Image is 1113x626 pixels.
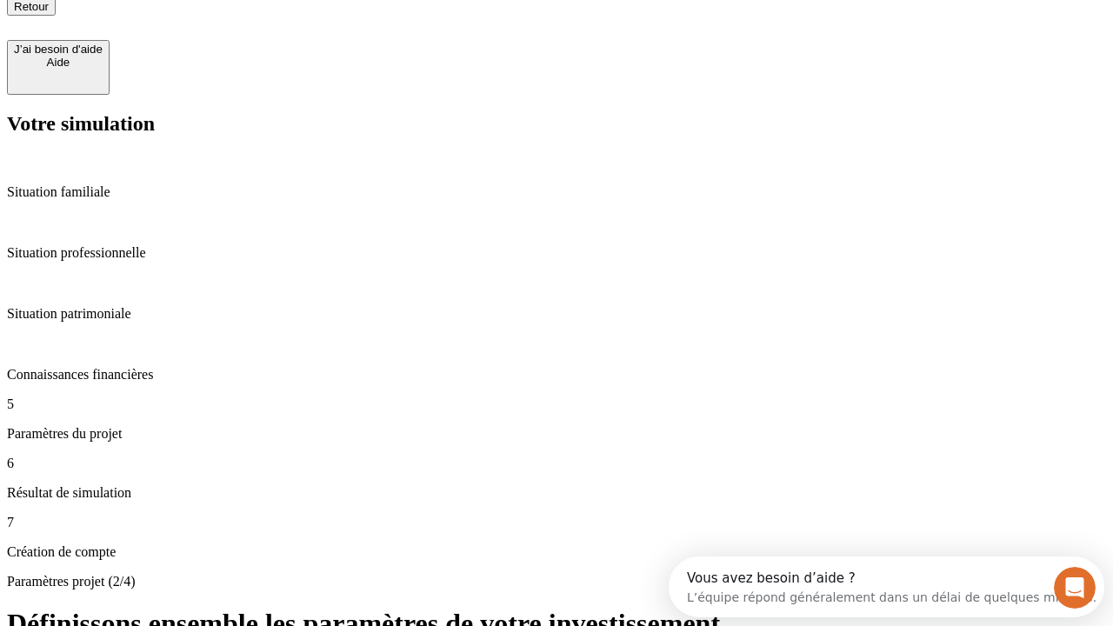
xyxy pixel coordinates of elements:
[7,515,1106,530] p: 7
[1054,567,1096,609] iframe: Intercom live chat
[7,426,1106,442] p: Paramètres du projet
[669,556,1104,617] iframe: Intercom live chat discovery launcher
[7,184,1106,200] p: Situation familiale
[7,367,1106,383] p: Connaissances financières
[18,29,428,47] div: L’équipe répond généralement dans un délai de quelques minutes.
[7,456,1106,471] p: 6
[7,7,479,55] div: Ouvrir le Messenger Intercom
[7,245,1106,261] p: Situation professionnelle
[7,544,1106,560] p: Création de compte
[7,112,1106,136] h2: Votre simulation
[7,40,110,95] button: J’ai besoin d'aideAide
[7,306,1106,322] p: Situation patrimoniale
[18,15,428,29] div: Vous avez besoin d’aide ?
[7,485,1106,501] p: Résultat de simulation
[7,396,1106,412] p: 5
[7,574,1106,589] p: Paramètres projet (2/4)
[14,56,103,69] div: Aide
[14,43,103,56] div: J’ai besoin d'aide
